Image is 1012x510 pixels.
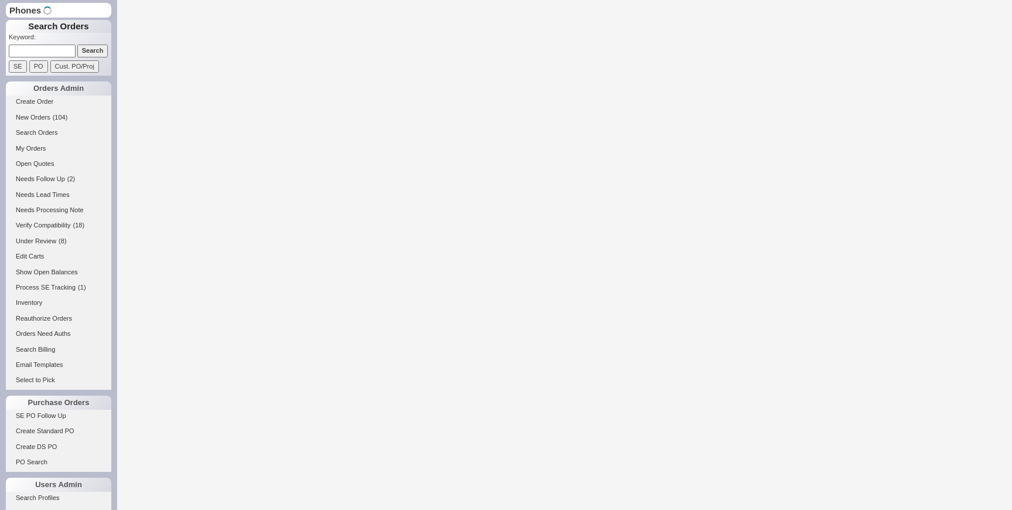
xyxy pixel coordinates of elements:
[6,312,111,325] a: Reauthorize Orders
[67,175,75,182] span: ( 2 )
[16,114,50,121] span: New Orders
[6,189,111,201] a: Needs Lead Times
[6,425,111,437] a: Create Standard PO
[77,45,108,57] input: Search
[73,222,85,229] span: ( 18 )
[6,359,111,371] a: Email Templates
[6,478,111,492] div: Users Admin
[16,237,56,244] span: Under Review
[6,410,111,422] a: SE PO Follow Up
[6,250,111,263] a: Edit Carts
[6,456,111,468] a: PO Search
[6,3,111,18] div: Phones
[78,284,86,291] span: ( 1 )
[9,60,27,73] input: SE
[6,142,111,155] a: My Orders
[6,81,111,96] div: Orders Admin
[6,266,111,278] a: Show Open Balances
[16,206,84,213] span: Needs Processing Note
[6,111,111,124] a: New Orders(104)
[6,219,111,232] a: Verify Compatibility(18)
[6,297,111,309] a: Inventory
[6,281,111,294] a: Process SE Tracking(1)
[6,173,111,185] a: Needs Follow Up(2)
[6,235,111,247] a: Under Review(8)
[6,96,111,108] a: Create Order
[6,158,111,170] a: Open Quotes
[6,127,111,139] a: Search Orders
[16,222,71,229] span: Verify Compatibility
[6,20,111,33] h1: Search Orders
[9,33,111,45] p: Keyword:
[6,204,111,216] a: Needs Processing Note
[50,60,99,73] input: Cust. PO/Proj
[6,328,111,340] a: Orders Need Auths
[6,374,111,386] a: Select to Pick
[6,441,111,453] a: Create DS PO
[53,114,68,121] span: ( 104 )
[6,344,111,356] a: Search Billing
[16,175,65,182] span: Needs Follow Up
[6,492,111,504] a: Search Profiles
[29,60,48,73] input: PO
[6,396,111,410] div: Purchase Orders
[16,284,76,291] span: Process SE Tracking
[59,237,66,244] span: ( 8 )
